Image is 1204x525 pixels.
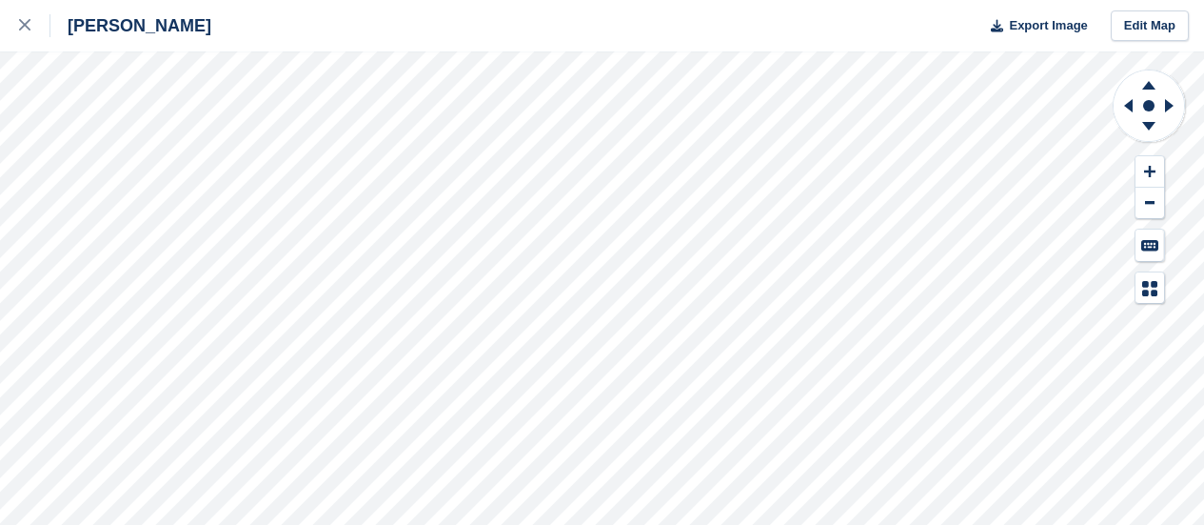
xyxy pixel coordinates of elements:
[1111,10,1189,42] a: Edit Map
[979,10,1088,42] button: Export Image
[1135,230,1164,261] button: Keyboard Shortcuts
[1135,273,1164,304] button: Map Legend
[1135,156,1164,188] button: Zoom In
[50,14,211,37] div: [PERSON_NAME]
[1009,16,1087,35] span: Export Image
[1135,188,1164,219] button: Zoom Out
